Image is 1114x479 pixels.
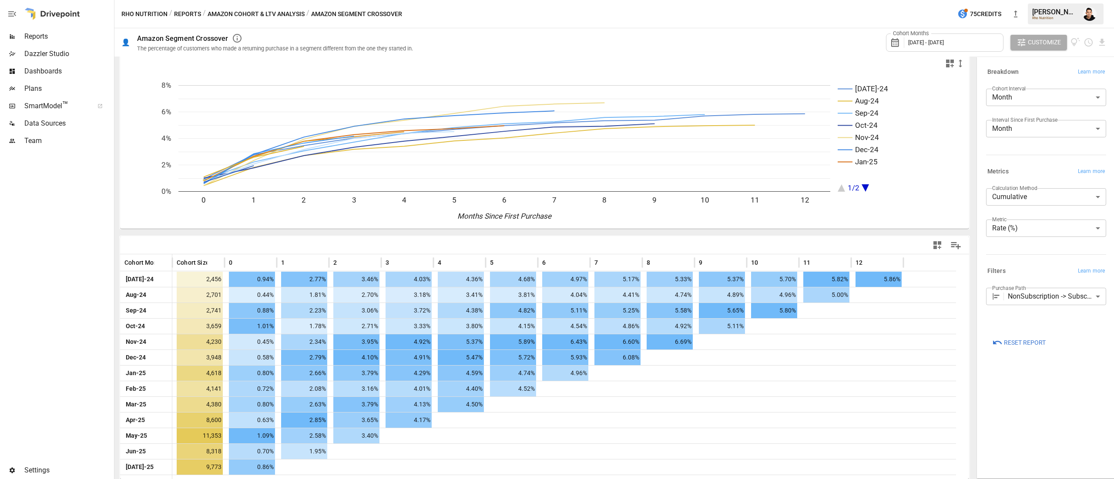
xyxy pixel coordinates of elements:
[177,258,209,267] span: Cohort Size
[992,284,1026,292] label: Purchase Path
[699,287,745,303] span: 4.89%
[502,196,507,204] text: 6
[24,101,88,111] span: SmartModel
[552,196,557,204] text: 7
[946,236,966,255] button: Manage Columns
[124,258,163,267] span: Cohort Month
[602,196,607,204] text: 8
[490,287,536,303] span: 3.81%
[1008,288,1106,305] div: NonSubscription -> Subscription
[333,334,379,349] span: 3.95%
[333,258,337,267] span: 2
[120,72,956,229] div: A chart.
[652,196,657,204] text: 9
[438,397,484,412] span: 4.50%
[647,319,693,334] span: 4.92%
[490,366,536,381] span: 4.74%
[208,9,305,20] button: Amazon Cohort & LTV Analysis
[1070,35,1080,50] button: View documentation
[594,350,641,365] span: 6.08%
[699,272,745,287] span: 5.37%
[285,256,298,269] button: Sort
[386,412,432,428] span: 4.17%
[438,258,441,267] span: 4
[986,335,1052,350] button: Reset Report
[1032,8,1077,16] div: [PERSON_NAME]
[594,303,641,318] span: 5.25%
[547,256,559,269] button: Sort
[908,39,944,46] span: [DATE] - [DATE]
[177,303,223,318] span: 2,741
[438,272,484,287] span: 4.36%
[333,319,379,334] span: 2.71%
[302,196,306,204] text: 2
[647,334,693,349] span: 6.69%
[803,258,810,267] span: 11
[229,366,275,381] span: 0.80%
[442,256,454,269] button: Sort
[599,256,611,269] button: Sort
[124,459,155,475] span: [DATE]-25
[281,258,285,267] span: 1
[281,272,327,287] span: 2.77%
[281,319,327,334] span: 1.78%
[281,428,327,443] span: 2.58%
[124,412,146,428] span: Apr-25
[174,9,201,20] button: Reports
[987,167,1009,176] h6: Metrics
[281,381,327,396] span: 2.08%
[333,350,379,365] span: 4.10%
[542,366,588,381] span: 4.96%
[811,256,823,269] button: Sort
[124,319,146,334] span: Oct-24
[542,272,588,287] span: 4.97%
[161,134,171,143] text: 4%
[542,258,546,267] span: 6
[594,319,641,334] span: 4.86%
[229,459,275,475] span: 0.86%
[494,256,507,269] button: Sort
[124,428,148,443] span: May-25
[594,287,641,303] span: 4.41%
[701,196,709,204] text: 10
[987,266,1006,276] h6: Filters
[229,287,275,303] span: 0.44%
[542,319,588,334] span: 4.54%
[699,303,745,318] span: 5.65%
[402,196,406,204] text: 4
[177,381,223,396] span: 4,141
[542,350,588,365] span: 5.93%
[229,444,275,459] span: 0.70%
[177,334,223,349] span: 4,230
[24,118,112,129] span: Data Sources
[386,397,432,412] span: 4.13%
[386,350,432,365] span: 4.91%
[121,9,168,20] button: Rho Nutrition
[438,334,484,349] span: 5.37%
[1078,68,1105,77] span: Learn more
[121,38,130,47] div: 👤
[1083,7,1097,21] div: Francisco Sanchez
[490,303,536,318] span: 4.82%
[855,145,879,154] text: Dec-24
[386,272,432,287] span: 4.03%
[24,66,112,77] span: Dashboards
[490,258,493,267] span: 5
[281,397,327,412] span: 2.63%
[177,412,223,428] span: 8,600
[1078,267,1105,276] span: Learn more
[855,121,878,130] text: Oct-24
[177,319,223,334] span: 3,659
[161,160,171,169] text: 2%
[647,258,650,267] span: 8
[594,272,641,287] span: 5.17%
[124,334,148,349] span: Nov-24
[281,366,327,381] span: 2.66%
[386,287,432,303] span: 3.18%
[177,428,223,443] span: 11,353
[855,84,888,93] text: [DATE]-24
[124,350,147,365] span: Dec-24
[281,350,327,365] span: 2.79%
[229,258,232,267] span: 0
[352,196,356,204] text: 3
